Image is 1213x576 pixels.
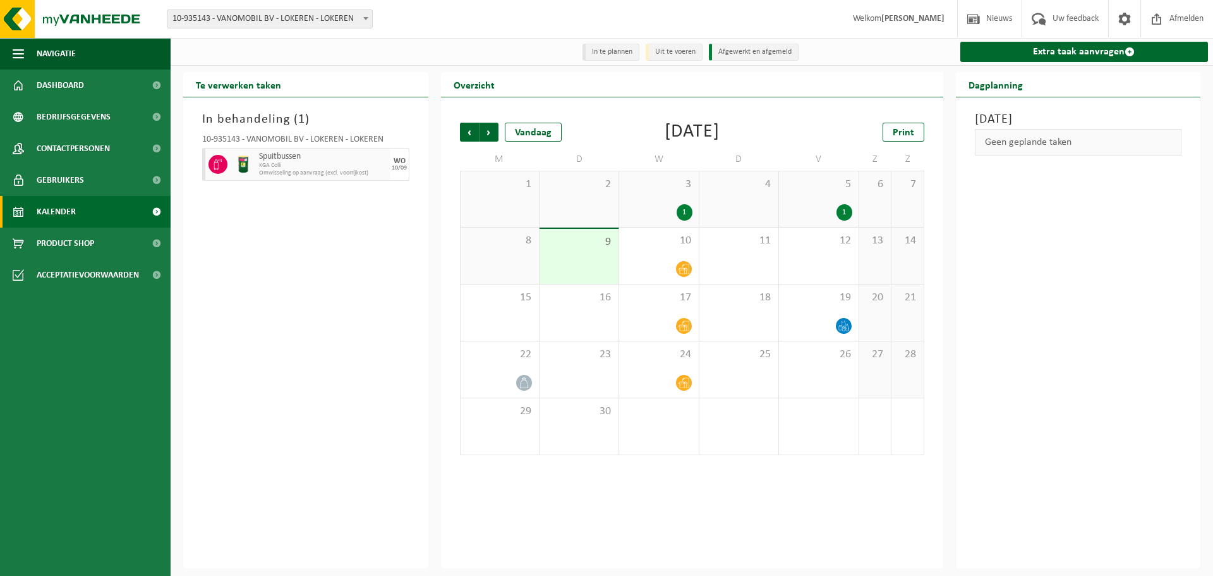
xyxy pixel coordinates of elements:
span: 5 [785,178,852,192]
td: D [699,148,779,171]
div: 10-935143 - VANOMOBIL BV - LOKEREN - LOKEREN [202,135,409,148]
div: 1 [836,204,852,221]
span: Spuitbussen [259,152,387,162]
a: Extra taak aanvragen [960,42,1209,62]
span: 28 [898,348,917,362]
li: Uit te voeren [646,44,703,61]
span: 2 [546,178,612,192]
a: Print [883,123,924,142]
span: 15 [467,291,533,305]
td: Z [859,148,891,171]
span: 1 [298,113,305,126]
div: WO [394,157,406,165]
span: 24 [625,348,692,362]
span: 25 [706,348,772,362]
span: 22 [467,348,533,362]
h2: Te verwerken taken [183,72,294,97]
div: Vandaag [505,123,562,142]
span: Gebruikers [37,164,84,196]
span: 21 [898,291,917,305]
strong: [PERSON_NAME] [881,14,944,23]
span: 20 [866,291,884,305]
span: 23 [546,348,612,362]
span: 4 [706,178,772,192]
td: D [540,148,619,171]
span: 16 [546,291,612,305]
td: W [619,148,699,171]
span: 3 [625,178,692,192]
span: 19 [785,291,852,305]
span: Bedrijfsgegevens [37,101,111,133]
span: Vorige [460,123,479,142]
span: 14 [898,234,917,248]
span: 11 [706,234,772,248]
span: 10 [625,234,692,248]
span: 30 [546,405,612,419]
iframe: chat widget [6,548,211,576]
span: 17 [625,291,692,305]
h2: Overzicht [441,72,507,97]
h3: [DATE] [975,110,1182,129]
div: [DATE] [665,123,720,142]
li: Afgewerkt en afgemeld [709,44,799,61]
td: M [460,148,540,171]
img: PB-OT-0200-MET-00-03 [234,155,253,174]
span: 26 [785,348,852,362]
span: KGA Colli [259,162,387,169]
span: 10-935143 - VANOMOBIL BV - LOKEREN - LOKEREN [167,10,372,28]
div: Geen geplande taken [975,129,1182,156]
span: 12 [785,234,852,248]
span: Navigatie [37,38,76,70]
span: 13 [866,234,884,248]
span: Print [893,128,914,138]
div: 10/09 [392,165,407,171]
td: Z [891,148,924,171]
span: 27 [866,348,884,362]
span: Kalender [37,196,76,228]
span: Acceptatievoorwaarden [37,259,139,291]
span: 18 [706,291,772,305]
li: In te plannen [582,44,639,61]
span: Omwisseling op aanvraag (excl. voorrijkost) [259,169,387,177]
h2: Dagplanning [956,72,1035,97]
span: 8 [467,234,533,248]
span: 6 [866,178,884,192]
span: Volgende [480,123,498,142]
span: 7 [898,178,917,192]
span: 1 [467,178,533,192]
h3: In behandeling ( ) [202,110,409,129]
span: Contactpersonen [37,133,110,164]
span: 29 [467,405,533,419]
span: 10-935143 - VANOMOBIL BV - LOKEREN - LOKEREN [167,9,373,28]
span: 9 [546,235,612,249]
div: 1 [677,204,692,221]
span: Product Shop [37,228,94,259]
td: V [779,148,859,171]
span: Dashboard [37,70,84,101]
